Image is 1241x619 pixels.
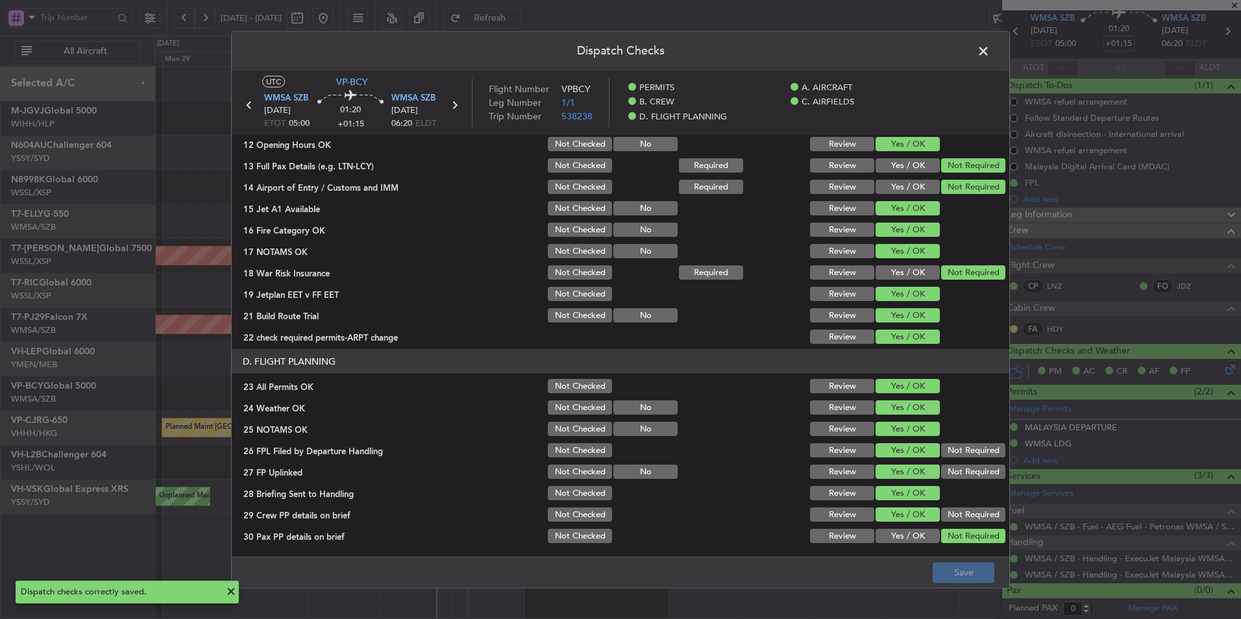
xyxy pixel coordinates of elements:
button: Not Required [941,507,1005,522]
button: Not Required [941,443,1005,457]
header: Dispatch Checks [232,32,1009,71]
button: Not Required [941,465,1005,479]
button: Not Required [941,265,1005,280]
button: Not Required [941,158,1005,173]
button: Not Required [941,529,1005,543]
div: Dispatch checks correctly saved. [21,586,219,599]
button: Not Required [941,180,1005,194]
